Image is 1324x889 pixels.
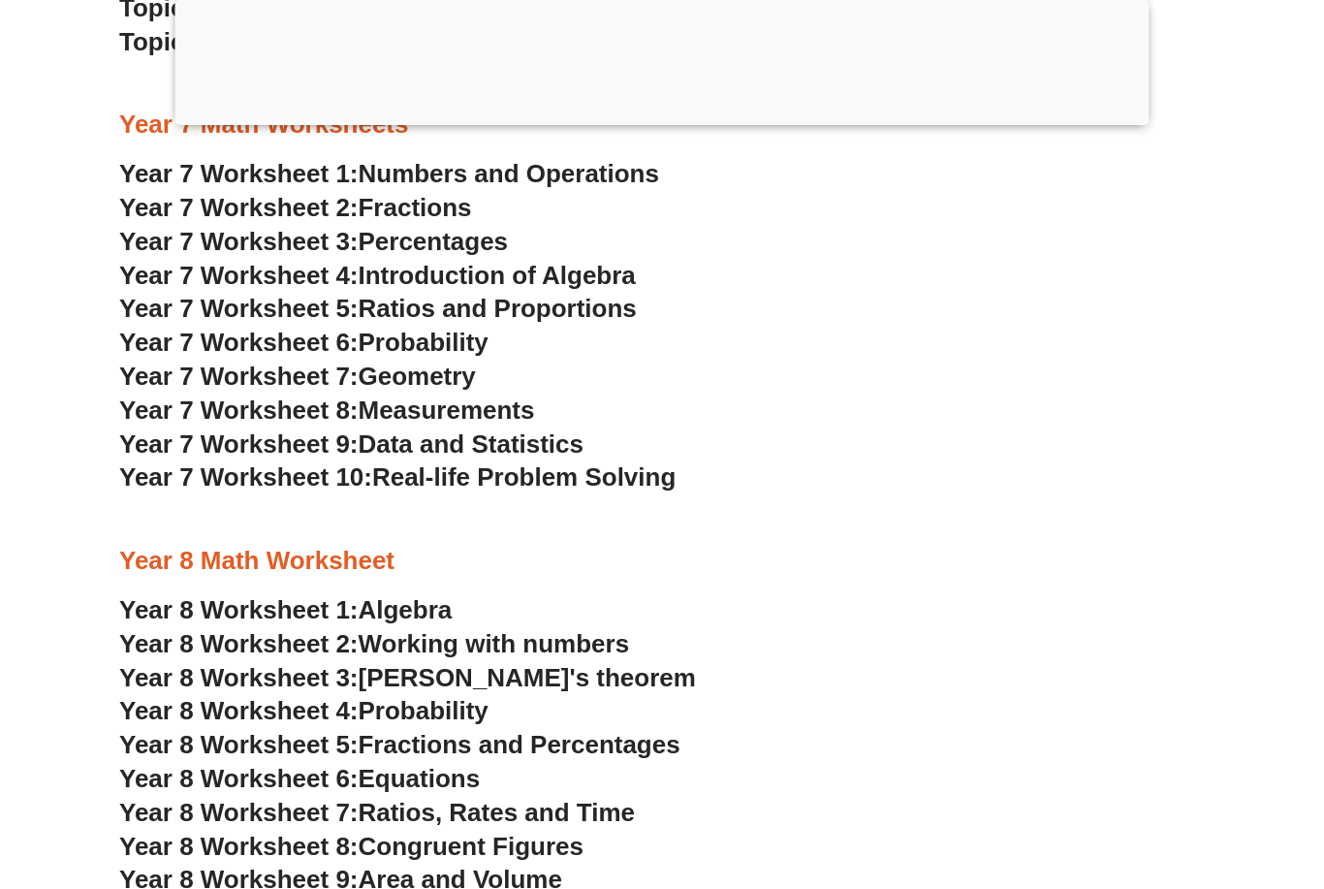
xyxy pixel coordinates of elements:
[359,730,680,759] span: Fractions and Percentages
[119,261,359,290] span: Year 7 Worksheet 4:
[119,27,502,56] a: Topic 16:Working with Numbers
[119,429,359,459] span: Year 7 Worksheet 9:
[359,798,635,827] span: Ratios, Rates and Time
[119,261,636,290] a: Year 7 Worksheet 4:Introduction of Algebra
[119,159,359,188] span: Year 7 Worksheet 1:
[119,629,629,658] a: Year 8 Worksheet 2:Working with numbers
[119,193,359,222] span: Year 7 Worksheet 2:
[119,227,359,256] span: Year 7 Worksheet 3:
[992,670,1324,889] iframe: Chat Widget
[359,595,453,624] span: Algebra
[119,832,583,861] a: Year 8 Worksheet 8:Congruent Figures
[119,663,696,692] a: Year 8 Worksheet 3:[PERSON_NAME]'s theorem
[119,362,359,391] span: Year 7 Worksheet 7:
[119,764,359,793] span: Year 8 Worksheet 6:
[119,294,359,323] span: Year 7 Worksheet 5:
[119,730,359,759] span: Year 8 Worksheet 5:
[359,629,630,658] span: Working with numbers
[119,396,534,425] a: Year 7 Worksheet 8:Measurements
[359,832,583,861] span: Congruent Figures
[359,159,659,188] span: Numbers and Operations
[359,261,636,290] span: Introduction of Algebra
[119,663,359,692] span: Year 8 Worksheet 3:
[359,193,472,222] span: Fractions
[119,396,359,425] span: Year 7 Worksheet 8:
[359,328,489,357] span: Probability
[119,798,635,827] a: Year 8 Worksheet 7:Ratios, Rates and Time
[119,595,452,624] a: Year 8 Worksheet 1:Algebra
[119,798,359,827] span: Year 8 Worksheet 7:
[119,109,1205,142] h3: Year 7 Math Worksheets
[359,227,509,256] span: Percentages
[372,462,676,492] span: Real-life Problem Solving
[119,462,676,492] a: Year 7 Worksheet 10:Real-life Problem Solving
[359,696,489,725] span: Probability
[119,730,680,759] a: Year 8 Worksheet 5:Fractions and Percentages
[119,429,583,459] a: Year 7 Worksheet 9:Data and Statistics
[119,27,228,56] span: Topic 16:
[119,227,508,256] a: Year 7 Worksheet 3:Percentages
[359,396,535,425] span: Measurements
[119,159,659,188] a: Year 7 Worksheet 1:Numbers and Operations
[119,328,359,357] span: Year 7 Worksheet 6:
[119,545,1205,578] h3: Year 8 Math Worksheet
[119,193,471,222] a: Year 7 Worksheet 2:Fractions
[119,832,359,861] span: Year 8 Worksheet 8:
[359,764,481,793] span: Equations
[119,595,359,624] span: Year 8 Worksheet 1:
[359,429,584,459] span: Data and Statistics
[119,696,489,725] a: Year 8 Worksheet 4:Probability
[359,663,696,692] span: [PERSON_NAME]'s theorem
[119,462,372,492] span: Year 7 Worksheet 10:
[119,328,489,357] a: Year 7 Worksheet 6:Probability
[119,764,480,793] a: Year 8 Worksheet 6:Equations
[119,629,359,658] span: Year 8 Worksheet 2:
[119,696,359,725] span: Year 8 Worksheet 4:
[359,294,637,323] span: Ratios and Proportions
[119,294,637,323] a: Year 7 Worksheet 5:Ratios and Proportions
[119,362,476,391] a: Year 7 Worksheet 7:Geometry
[359,362,476,391] span: Geometry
